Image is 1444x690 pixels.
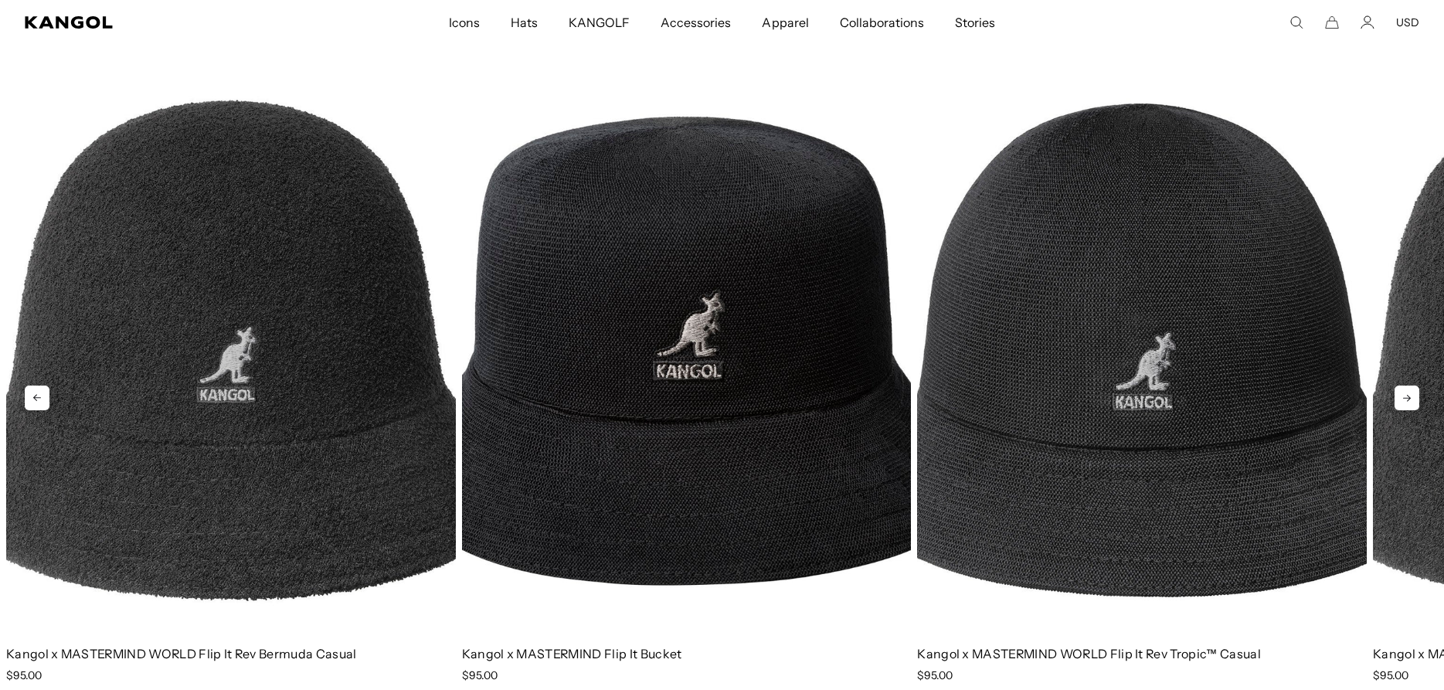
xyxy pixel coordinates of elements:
span: $95.00 [1373,668,1408,682]
span: $95.00 [917,668,953,682]
img: 792179789885 [917,69,1367,633]
button: Cart [1325,15,1339,29]
a: Account [1361,15,1374,29]
summary: Search here [1289,15,1303,29]
span: $95.00 [6,668,42,682]
img: color-black [462,69,912,633]
p: Kangol x MASTERMIND Flip It Bucket [462,645,912,662]
img: color-black [6,69,456,633]
span: $95.00 [462,668,498,682]
button: USD [1396,15,1419,29]
p: Kangol x MASTERMIND WORLD Flip It Rev Bermuda Casual [6,645,456,662]
a: Kangol [25,16,297,29]
p: Kangol x MASTERMIND WORLD Flip It Rev Tropic™ Casual [917,645,1367,662]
